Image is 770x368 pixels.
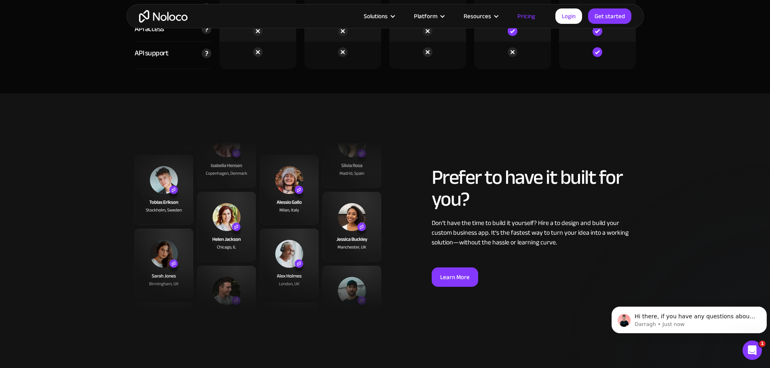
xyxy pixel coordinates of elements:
[555,8,582,24] a: Login
[404,11,454,21] div: Platform
[364,11,388,21] div: Solutions
[608,290,770,346] iframe: Intercom notifications message
[432,218,636,247] div: Don’t have the time to build it yourself? Hire a to design and build your custom business app. It...
[588,8,631,24] a: Get started
[454,11,507,21] div: Resources
[139,10,188,23] a: home
[414,11,437,21] div: Platform
[135,23,164,35] div: API access
[759,341,766,347] span: 1
[464,11,491,21] div: Resources
[354,11,404,21] div: Solutions
[432,166,636,210] h2: Prefer to have it built for you?
[743,341,762,360] iframe: Intercom live chat
[507,11,545,21] a: Pricing
[135,47,169,59] div: API support
[432,267,478,287] a: Learn More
